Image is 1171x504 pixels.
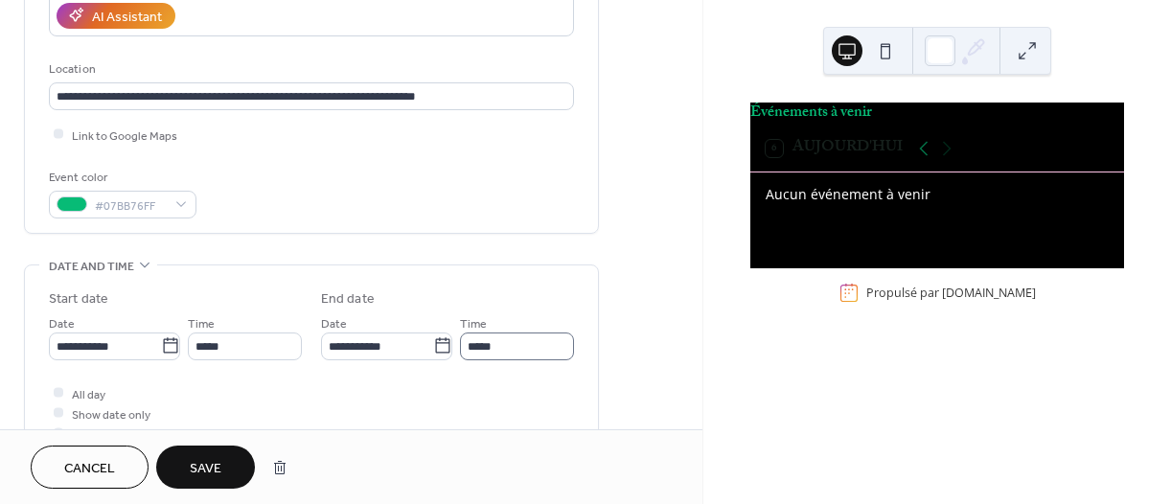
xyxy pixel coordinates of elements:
span: All day [72,384,105,404]
div: Propulsé par [866,285,1036,301]
span: Cancel [64,459,115,479]
span: Show date only [72,404,150,424]
span: Date [321,313,347,333]
a: [DOMAIN_NAME] [942,285,1036,301]
span: Time [188,313,215,333]
div: Aucun événement à venir [766,184,1109,204]
span: Save [190,459,221,479]
div: End date [321,289,375,309]
span: Hide end time [72,424,145,445]
span: #07BB76FF [95,195,166,216]
button: AI Assistant [57,3,175,29]
span: Date [49,313,75,333]
span: Date and time [49,257,134,277]
div: AI Assistant [92,7,162,27]
span: Time [460,313,487,333]
button: Cancel [31,446,149,489]
button: Save [156,446,255,489]
div: Event color [49,168,193,188]
span: Link to Google Maps [72,126,177,146]
div: Location [49,59,570,80]
div: Événements à venir [750,103,1124,126]
div: Start date [49,289,108,309]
